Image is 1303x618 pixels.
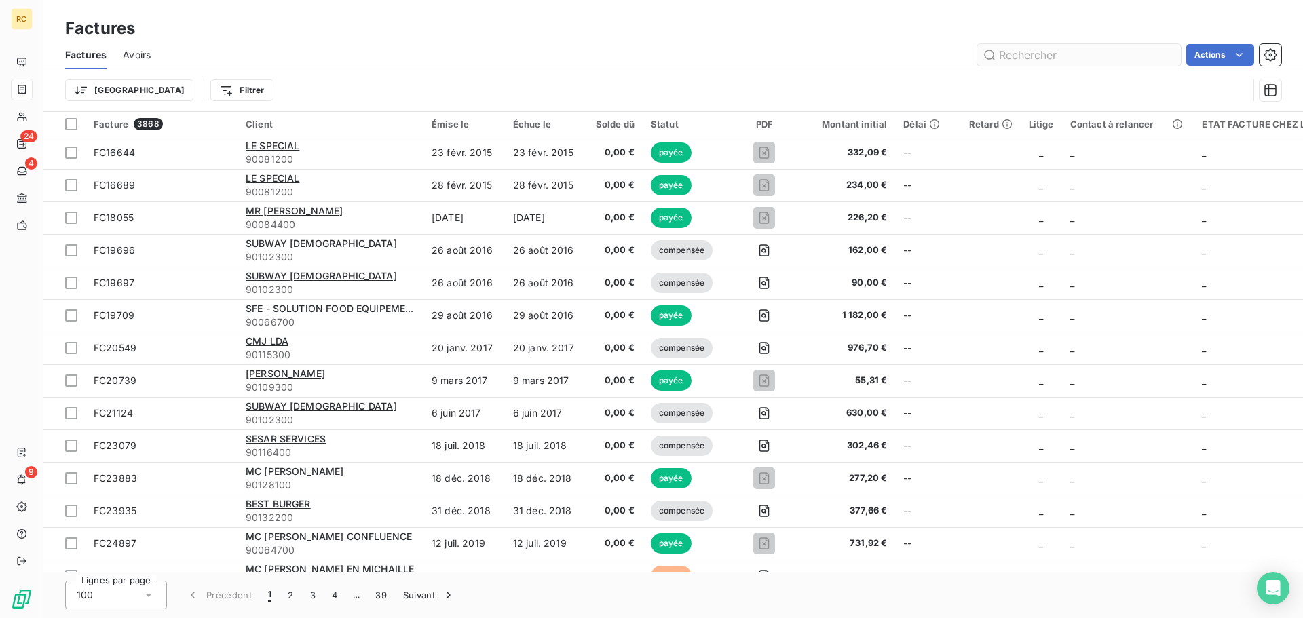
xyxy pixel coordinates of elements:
span: payée [651,142,692,163]
td: 26 août 2016 [505,267,586,299]
span: _ [1202,570,1206,581]
button: 1 [260,581,280,609]
span: 630,00 € [806,406,887,420]
span: _ [1039,440,1043,451]
span: payée [651,370,692,391]
div: Contact à relancer [1070,119,1186,130]
span: 277,20 € [806,471,887,485]
span: compensée [651,436,713,456]
div: Échue le [513,119,578,130]
td: -- [895,429,961,462]
span: SUBWAY [DEMOGRAPHIC_DATA] [246,400,397,412]
img: Logo LeanPay [11,588,33,610]
td: 18 juil. 2018 [505,429,586,462]
h3: Factures [65,16,135,41]
td: 31 déc. 2018 [505,495,586,527]
div: Délai [903,119,953,130]
span: 90109300 [246,381,415,394]
span: 0,00 € [594,211,635,225]
span: 976,70 € [806,341,887,355]
td: -- [895,136,961,169]
div: Solde dû [594,119,635,130]
span: 332,09 € [806,146,887,159]
td: 26 août 2016 [423,234,505,267]
span: _ [1202,374,1206,386]
td: 29 août 2016 [505,299,586,332]
span: compensée [651,240,713,260]
span: _ [1070,244,1074,256]
td: 28 févr. 2015 [505,169,586,201]
div: Client [246,119,415,130]
td: -- [895,462,961,495]
button: 4 [324,581,345,609]
span: SUBWAY [DEMOGRAPHIC_DATA] [246,237,397,249]
span: _ [1070,309,1074,321]
span: _ [1070,505,1074,516]
span: _ [1070,570,1074,581]
span: 566,46 € [806,569,887,583]
span: 90084400 [246,218,415,231]
span: 0,00 € [594,471,635,485]
span: _ [1039,147,1043,158]
span: SFE - SOLUTION FOOD EQUIPEMENT [246,303,419,314]
button: Actions [1186,44,1254,66]
span: FC18055 [94,212,134,223]
td: 18 juil. 2018 [423,429,505,462]
span: 90102300 [246,413,415,427]
td: 28 févr. 2015 [423,169,505,201]
span: _ [1202,147,1206,158]
span: _ [1202,342,1206,353]
span: 0,00 € [594,439,635,452]
span: FC19696 [94,244,135,256]
span: [PERSON_NAME] [246,368,325,379]
span: 24 [20,130,37,142]
div: Statut [651,119,723,130]
td: -- [895,201,961,234]
td: 2148 jours [895,560,961,592]
span: payée [651,305,692,326]
span: _ [1202,212,1206,223]
div: Open Intercom Messenger [1257,572,1289,604]
span: 4 [25,157,37,170]
span: _ [1039,537,1043,549]
span: payée [651,208,692,228]
span: +2118 j [969,570,1001,581]
td: 18 déc. 2018 [423,462,505,495]
td: -- [895,364,961,397]
td: 31 déc. 2018 [423,495,505,527]
td: [DATE] [505,560,586,592]
td: 20 janv. 2017 [505,332,586,364]
span: 90128100 [246,478,415,492]
span: 90102300 [246,250,415,264]
span: 3868 [134,118,163,130]
td: -- [895,267,961,299]
span: _ [1202,472,1206,484]
span: FC24897 [94,537,136,549]
span: compensée [651,273,713,293]
td: 29 août 2016 [423,299,505,332]
span: _ [1070,407,1074,419]
button: Suivant [395,581,464,609]
span: MC [PERSON_NAME] EN MICHAILLE [246,563,414,575]
span: MC [PERSON_NAME] [246,465,343,477]
div: Retard [969,119,1013,130]
span: 90064700 [246,543,415,557]
span: compensée [651,338,713,358]
span: _ [1039,505,1043,516]
td: 18 déc. 2018 [505,462,586,495]
span: MR [PERSON_NAME] [246,205,343,216]
td: -- [895,397,961,429]
span: FC21124 [94,407,133,419]
span: _ [1070,472,1074,484]
span: _ [1070,212,1074,223]
button: Filtrer [210,79,273,101]
span: _ [1070,179,1074,191]
span: payée [651,533,692,554]
button: 2 [280,581,301,609]
span: _ [1202,407,1206,419]
td: -- [895,527,961,560]
span: _ [1039,212,1043,223]
span: Facture [94,119,128,130]
span: FC20549 [94,342,136,353]
span: _ [1070,342,1074,353]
